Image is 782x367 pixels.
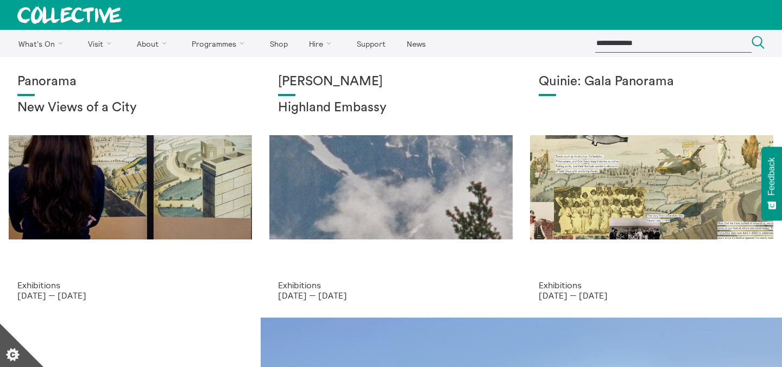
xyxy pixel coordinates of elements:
[347,30,395,57] a: Support
[17,290,243,300] p: [DATE] — [DATE]
[278,100,504,116] h2: Highland Embassy
[300,30,345,57] a: Hire
[521,57,782,318] a: Josie Vallely Quinie: Gala Panorama Exhibitions [DATE] — [DATE]
[17,74,243,90] h1: Panorama
[182,30,258,57] a: Programmes
[278,290,504,300] p: [DATE] — [DATE]
[261,57,521,318] a: Solar wheels 17 [PERSON_NAME] Highland Embassy Exhibitions [DATE] — [DATE]
[278,280,504,290] p: Exhibitions
[79,30,125,57] a: Visit
[397,30,435,57] a: News
[767,157,777,195] span: Feedback
[17,280,243,290] p: Exhibitions
[9,30,77,57] a: What's On
[539,290,765,300] p: [DATE] — [DATE]
[761,147,782,220] button: Feedback - Show survey
[260,30,297,57] a: Shop
[278,74,504,90] h1: [PERSON_NAME]
[539,74,765,90] h1: Quinie: Gala Panorama
[17,100,243,116] h2: New Views of a City
[127,30,180,57] a: About
[539,280,765,290] p: Exhibitions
